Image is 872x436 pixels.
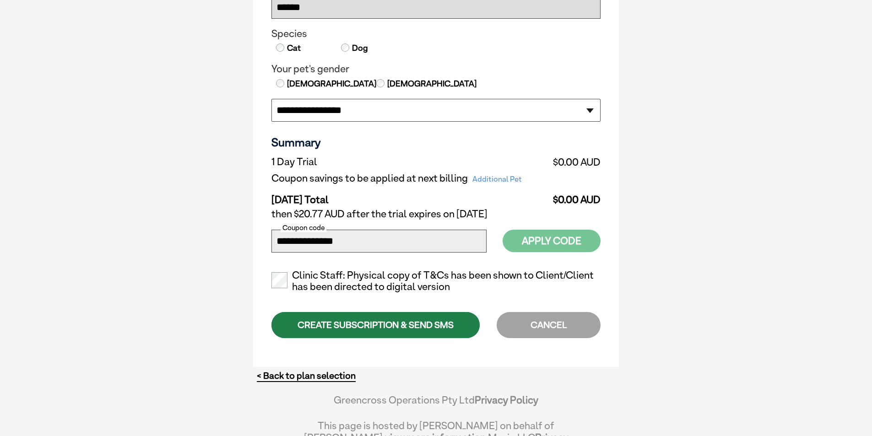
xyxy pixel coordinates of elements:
td: $0.00 AUD [547,154,601,170]
td: $0.00 AUD [547,187,601,206]
td: [DATE] Total [271,187,547,206]
div: CANCEL [497,312,601,338]
h3: Summary [271,135,601,149]
button: Apply Code [503,230,601,252]
legend: Species [271,28,601,40]
a: Privacy Policy [475,394,538,406]
td: then $20.77 AUD after the trial expires on [DATE] [271,206,601,222]
label: Coupon code [281,224,326,232]
div: CREATE SUBSCRIPTION & SEND SMS [271,312,480,338]
td: Coupon savings to be applied at next billing [271,170,547,187]
td: 1 Day Trial [271,154,547,170]
legend: Your pet's gender [271,63,601,75]
input: Clinic Staff: Physical copy of T&Cs has been shown to Client/Client has been directed to digital ... [271,272,287,288]
span: Additional Pet [468,173,526,186]
a: < Back to plan selection [257,370,356,382]
label: Clinic Staff: Physical copy of T&Cs has been shown to Client/Client has been directed to digital ... [271,269,601,293]
div: Greencross Operations Pty Ltd [303,394,569,415]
